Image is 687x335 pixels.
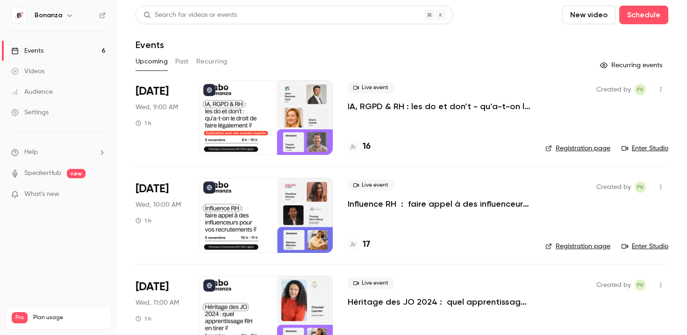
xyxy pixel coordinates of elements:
[136,84,169,99] span: [DATE]
[24,168,61,178] a: SpeakerHub
[136,103,178,112] span: Wed, 9:00 AM
[562,6,615,24] button: New video
[11,67,44,76] div: Videos
[363,140,371,153] h4: 16
[622,144,668,153] a: Enter Studio
[348,296,530,307] a: Héritage des JO 2024 : quel apprentissage RH en tirer ?
[12,312,28,323] span: Pro
[136,279,169,294] span: [DATE]
[637,181,644,193] span: FV
[33,314,105,321] span: Plan usage
[637,84,644,95] span: FV
[596,58,668,73] button: Recurring events
[596,279,631,291] span: Created by
[136,217,151,224] div: 1 h
[136,200,181,209] span: Wed, 10:00 AM
[348,101,530,112] a: IA, RGPD & RH : les do et don’t - qu’a-t-on le droit de faire légalement ?
[596,84,631,95] span: Created by
[136,181,169,196] span: [DATE]
[622,242,668,251] a: Enter Studio
[143,10,237,20] div: Search for videos or events
[363,238,370,251] h4: 17
[348,180,394,191] span: Live event
[635,181,646,193] span: Fabio Vilarinho
[348,278,394,289] span: Live event
[196,54,228,69] button: Recurring
[545,242,610,251] a: Registration page
[348,238,370,251] a: 17
[136,80,185,155] div: Nov 5 Wed, 9:00 AM (Europe/Paris)
[136,298,179,307] span: Wed, 11:00 AM
[635,84,646,95] span: Fabio Vilarinho
[136,119,151,127] div: 1 h
[11,108,49,117] div: Settings
[637,279,644,291] span: FV
[136,178,185,252] div: Nov 5 Wed, 10:00 AM (Europe/Paris)
[545,144,610,153] a: Registration page
[67,169,86,178] span: new
[12,8,27,23] img: Bonanza
[619,6,668,24] button: Schedule
[596,181,631,193] span: Created by
[348,140,371,153] a: 16
[635,279,646,291] span: Fabio Vilarinho
[136,39,164,50] h1: Events
[24,189,59,199] span: What's new
[11,147,106,157] li: help-dropdown-opener
[35,11,62,20] h6: Bonanza
[348,198,530,209] a: Influence RH : faire appel à des influenceurs pour vos recrutements ?
[94,190,106,199] iframe: Noticeable Trigger
[136,315,151,322] div: 1 h
[11,46,43,56] div: Events
[348,82,394,93] span: Live event
[175,54,189,69] button: Past
[11,87,53,97] div: Audience
[24,147,38,157] span: Help
[136,54,168,69] button: Upcoming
